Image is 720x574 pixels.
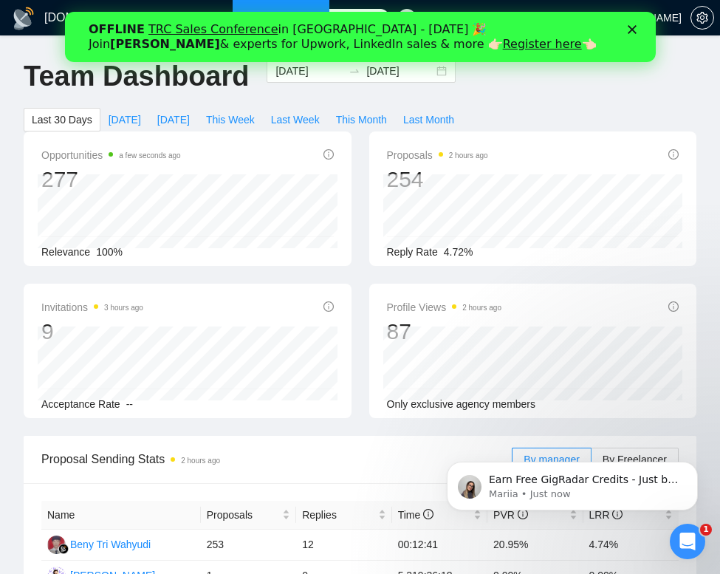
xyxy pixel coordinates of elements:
span: Last Month [403,112,454,128]
td: 20.95% [487,530,583,561]
time: 2 hours ago [462,304,501,312]
span: Replies [302,507,374,523]
span: setting [691,12,713,24]
button: [DATE] [100,108,149,131]
iframe: Intercom live chat [670,524,705,559]
span: Proposal Sending Stats [41,450,512,468]
span: Only exclusive agency members [387,398,536,410]
button: Last Week [263,108,328,131]
span: info-circle [323,301,334,312]
span: Last Week [271,112,320,128]
div: Close [563,13,577,22]
a: Register here [438,25,517,39]
th: Replies [296,501,391,530]
span: info-circle [668,301,679,312]
span: Dashboard [265,11,315,24]
input: Start date [275,63,343,79]
iframe: Intercom live chat banner [65,12,656,62]
span: [DATE] [109,112,141,128]
span: 486 [366,10,383,26]
iframe: Intercom notifications message [425,431,720,534]
span: This Month [336,112,387,128]
time: 2 hours ago [449,151,488,160]
td: 12 [296,530,391,561]
a: setting [690,12,714,24]
div: Beny Tri Wahyudi [70,536,151,553]
a: homeHome [174,11,218,24]
span: info-circle [423,509,433,519]
span: This Week [206,112,255,128]
a: BTBeny Tri Wahyudi [47,538,151,550]
time: 3 hours ago [104,304,143,312]
span: Invitations [41,298,143,316]
button: This Month [328,108,395,131]
span: -- [126,398,133,410]
span: 100% [96,246,123,258]
time: 2 hours ago [181,457,220,465]
span: Relevance [41,246,90,258]
span: [DATE] [157,112,190,128]
td: 00:12:41 [392,530,487,561]
span: to [349,65,360,77]
time: a few seconds ago [119,151,180,160]
span: Profile Views [387,298,502,316]
span: info-circle [668,149,679,160]
span: Last 30 Days [32,112,92,128]
button: This Week [198,108,263,131]
span: 4.72% [444,246,473,258]
span: 1 [700,524,712,536]
div: 87 [387,318,502,346]
span: Opportunities [41,146,181,164]
h1: Team Dashboard [24,59,249,94]
td: 4.74% [583,530,679,561]
span: Reply Rate [387,246,438,258]
button: setting [690,6,714,30]
p: Message from Mariia, sent Just now [64,57,255,70]
button: Last 30 Days [24,108,100,131]
td: 253 [201,530,296,561]
span: Time [398,509,433,521]
button: [DATE] [149,108,198,131]
button: Last Month [395,108,462,131]
span: Proposals [207,507,279,523]
div: 9 [41,318,143,346]
img: BT [47,536,66,554]
div: 254 [387,165,488,194]
th: Proposals [201,501,296,530]
span: swap-right [349,65,360,77]
div: 277 [41,165,181,194]
img: gigradar-bm.png [58,544,69,554]
span: Acceptance Rate [41,398,120,410]
th: Name [41,501,201,530]
img: logo [12,7,35,30]
span: Earn Free GigRadar Credits - Just by Sharing Your Story! 💬 Want more credits for sending proposal... [64,43,255,407]
span: info-circle [323,149,334,160]
span: Proposals [387,146,488,164]
input: End date [366,63,433,79]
